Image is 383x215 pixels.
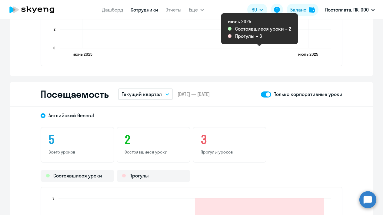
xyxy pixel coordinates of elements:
[309,7,315,13] img: balance
[189,4,204,16] button: Ещё
[54,27,55,31] text: 2
[125,149,182,155] p: Состоявшиеся уроки
[201,149,258,155] p: Прогулы уроков
[41,170,114,182] div: Состоявшиеся уроки
[322,2,378,17] button: Постоплата, ПК, ООО
[325,6,369,13] p: Постоплата, ПК, ООО
[165,7,182,13] a: Отчеты
[48,112,94,119] span: Английский General
[131,7,158,13] a: Сотрудники
[122,91,162,98] p: Текущий квартал
[290,6,306,13] div: Баланс
[41,88,108,100] h2: Посещаемость
[178,91,210,98] span: [DATE] — [DATE]
[298,51,318,57] text: июль 2025
[125,132,182,147] h3: 2
[117,170,190,182] div: Прогулы
[48,149,106,155] p: Всего уроков
[287,4,318,16] button: Балансbalance
[102,7,123,13] a: Дашборд
[118,88,173,100] button: Текущий квартал
[189,6,198,13] span: Ещё
[48,132,106,147] h3: 5
[274,91,342,98] p: Только корпоративные уроки
[251,6,257,13] span: RU
[52,196,54,200] text: 3
[53,46,55,50] text: 0
[247,4,267,16] button: RU
[72,51,92,57] text: июнь 2025
[201,132,258,147] h3: 3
